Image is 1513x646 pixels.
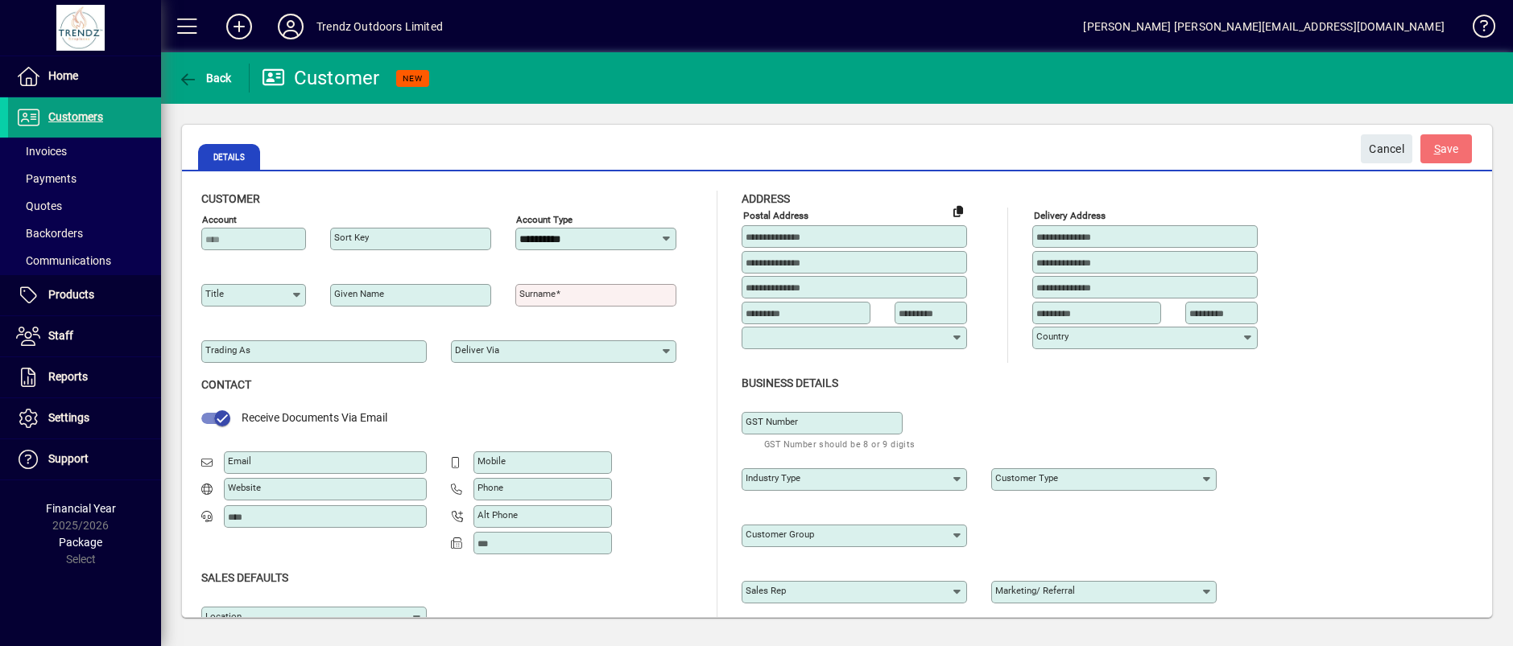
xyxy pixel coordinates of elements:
[477,482,503,493] mat-label: Phone
[48,452,89,465] span: Support
[995,585,1075,596] mat-label: Marketing/ Referral
[48,69,78,82] span: Home
[8,398,161,438] a: Settings
[202,214,237,225] mat-label: Account
[1461,3,1493,56] a: Knowledge Base
[8,138,161,165] a: Invoices
[746,585,786,596] mat-label: Sales rep
[205,611,242,622] mat-label: Location
[8,357,161,397] a: Reports
[228,455,251,467] mat-label: Email
[334,232,369,243] mat-label: Sort key
[746,472,800,483] mat-label: Industry type
[16,200,62,212] span: Quotes
[201,378,251,391] span: Contact
[48,411,89,424] span: Settings
[1083,14,1445,39] div: [PERSON_NAME] [PERSON_NAME][EMAIL_ADDRESS][DOMAIN_NAME]
[516,214,573,225] mat-label: Account Type
[161,64,250,93] app-page-header-button: Back
[519,288,556,299] mat-label: Surname
[746,416,798,427] mat-label: GST Number
[178,72,232,84] span: Back
[316,14,443,39] div: Trendz Outdoors Limited
[764,434,916,453] mat-hint: GST Number should be 8 or 9 digits
[455,344,499,356] mat-label: Deliver via
[477,455,506,467] mat-label: Mobile
[201,192,260,205] span: Customer
[46,502,116,515] span: Financial Year
[742,376,838,389] span: Business details
[16,172,76,185] span: Payments
[8,275,161,315] a: Products
[265,12,316,41] button: Profile
[995,472,1058,483] mat-label: Customer type
[16,227,83,240] span: Backorders
[242,411,387,424] span: Receive Documents Via Email
[1434,136,1459,163] span: ave
[59,536,102,549] span: Package
[1369,136,1404,163] span: Cancel
[1036,331,1069,342] mat-label: Country
[201,571,288,584] span: Sales defaults
[945,198,971,224] button: Copy to Delivery address
[8,192,161,220] a: Quotes
[48,370,88,383] span: Reports
[1420,134,1472,163] button: Save
[213,12,265,41] button: Add
[48,288,94,301] span: Products
[16,145,67,158] span: Invoices
[174,64,236,93] button: Back
[8,247,161,274] a: Communications
[746,529,814,540] mat-label: Customer group
[228,482,261,493] mat-label: Website
[742,192,790,205] span: Address
[205,288,224,299] mat-label: Title
[8,56,161,97] a: Home
[334,288,384,299] mat-label: Given name
[198,144,260,170] span: Details
[8,165,161,192] a: Payments
[48,329,73,342] span: Staff
[8,220,161,247] a: Backorders
[1361,134,1412,163] button: Cancel
[8,439,161,479] a: Support
[48,110,103,123] span: Customers
[8,316,161,356] a: Staff
[403,73,423,84] span: NEW
[262,65,380,91] div: Customer
[477,509,518,521] mat-label: Alt Phone
[16,254,111,267] span: Communications
[1434,142,1441,155] span: S
[205,344,250,356] mat-label: Trading as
